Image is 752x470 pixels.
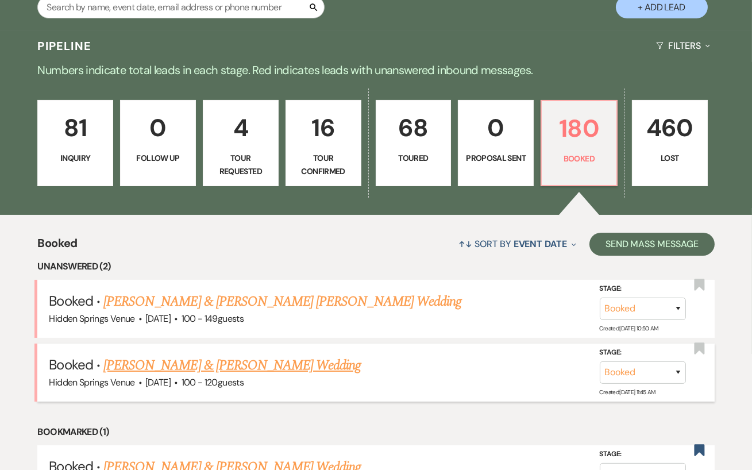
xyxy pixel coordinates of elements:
p: 460 [639,109,700,147]
p: 180 [549,109,610,148]
a: [PERSON_NAME] & [PERSON_NAME] Wedding [103,355,361,376]
p: 68 [383,109,444,147]
p: Lost [639,152,700,164]
span: Booked [49,356,92,373]
p: 0 [128,109,188,147]
label: Stage: [600,448,686,461]
span: 100 - 120 guests [182,376,244,388]
li: Bookmarked (1) [37,425,714,440]
p: Proposal Sent [465,152,526,164]
span: Booked [49,292,92,310]
a: [PERSON_NAME] & [PERSON_NAME] [PERSON_NAME] Wedding [103,291,461,312]
button: Sort By Event Date [454,229,581,259]
span: 100 - 149 guests [182,313,244,325]
label: Stage: [600,346,686,359]
p: Tour Confirmed [293,152,354,178]
span: Hidden Springs Venue [49,313,134,325]
p: Booked [549,152,610,165]
p: Follow Up [128,152,188,164]
span: Booked [37,234,77,259]
h3: Pipeline [37,38,91,54]
a: 16Tour Confirmed [286,100,361,186]
a: 460Lost [632,100,708,186]
p: 81 [45,109,106,147]
label: Stage: [600,283,686,295]
span: ↑↓ [459,238,473,250]
button: Filters [651,30,714,61]
a: 0Follow Up [120,100,196,186]
span: [DATE] [145,313,171,325]
p: Inquiry [45,152,106,164]
a: 0Proposal Sent [458,100,534,186]
a: 180Booked [541,100,618,186]
a: 4Tour Requested [203,100,279,186]
p: 4 [210,109,271,147]
span: Created: [DATE] 11:45 AM [600,388,655,396]
span: Created: [DATE] 10:50 AM [600,325,658,332]
button: Send Mass Message [589,233,715,256]
p: 0 [465,109,526,147]
p: Toured [383,152,444,164]
span: [DATE] [145,376,171,388]
a: 81Inquiry [37,100,113,186]
li: Unanswered (2) [37,259,714,274]
span: Hidden Springs Venue [49,376,134,388]
p: Tour Requested [210,152,271,178]
a: 68Toured [376,100,452,186]
p: 16 [293,109,354,147]
span: Event Date [514,238,567,250]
